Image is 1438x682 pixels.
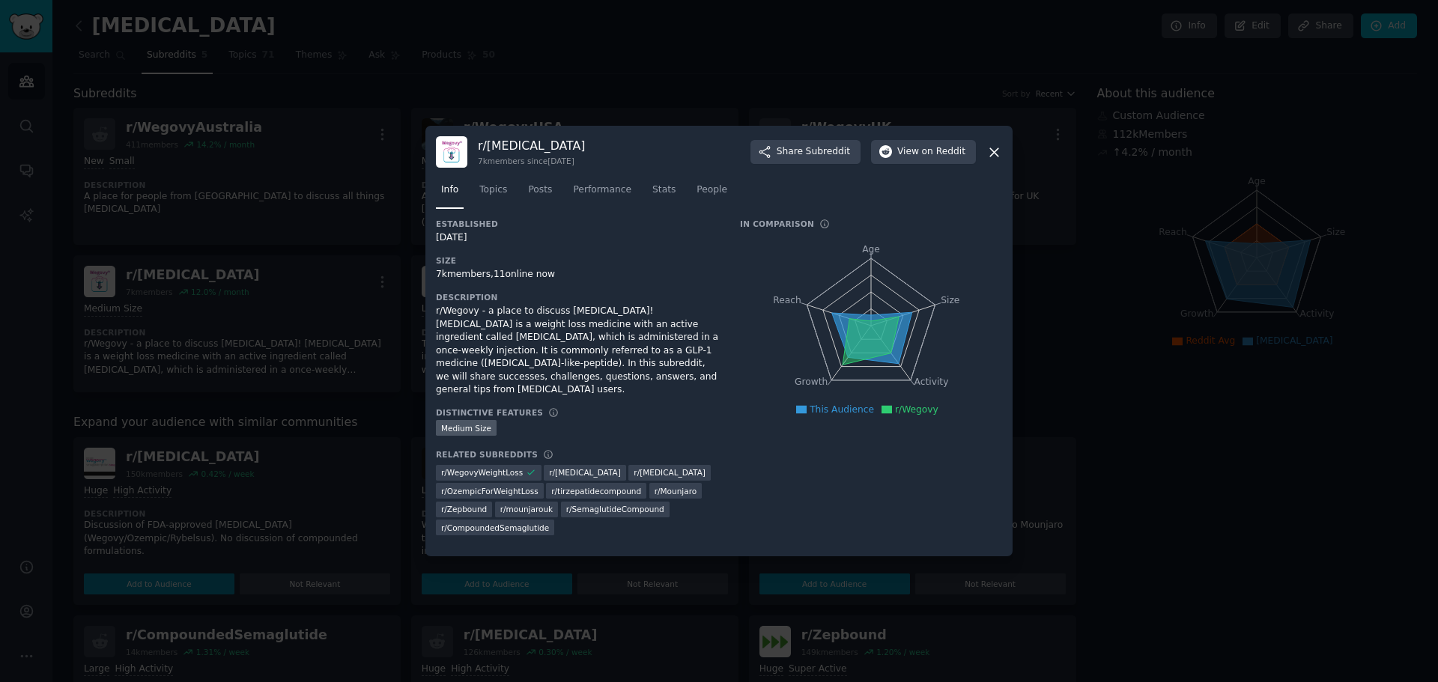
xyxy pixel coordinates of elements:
[773,295,801,305] tspan: Reach
[436,449,538,460] h3: Related Subreddits
[441,183,458,197] span: Info
[436,268,719,281] div: 7k members, 11 online now
[777,145,850,159] span: Share
[740,219,814,229] h3: In Comparison
[566,504,664,514] span: r/ SemaglutideCompound
[478,156,585,166] div: 7k members since [DATE]
[795,377,828,387] tspan: Growth
[436,178,464,209] a: Info
[697,183,727,197] span: People
[941,295,959,305] tspan: Size
[871,140,976,164] button: Viewon Reddit
[862,244,880,255] tspan: Age
[895,404,938,415] span: r/Wegovy
[478,138,585,153] h3: r/ [MEDICAL_DATA]
[922,145,965,159] span: on Reddit
[655,486,697,496] span: r/ Mounjaro
[551,486,641,496] span: r/ tirzepatidecompound
[523,178,557,209] a: Posts
[806,145,850,159] span: Subreddit
[634,467,706,478] span: r/ [MEDICAL_DATA]
[436,136,467,168] img: Wegovy
[810,404,874,415] span: This Audience
[750,140,861,164] button: ShareSubreddit
[652,183,676,197] span: Stats
[500,504,553,514] span: r/ mounjarouk
[441,486,539,496] span: r/ OzempicForWeightLoss
[479,183,507,197] span: Topics
[568,178,637,209] a: Performance
[573,183,631,197] span: Performance
[436,292,719,302] h3: Description
[528,183,552,197] span: Posts
[441,504,487,514] span: r/ Zepbound
[897,145,965,159] span: View
[436,231,719,245] div: [DATE]
[436,219,719,229] h3: Established
[436,407,543,418] h3: Distinctive Features
[436,255,719,266] h3: Size
[549,467,621,478] span: r/ [MEDICAL_DATA]
[436,305,719,397] div: r/Wegovy - a place to discuss [MEDICAL_DATA]! [MEDICAL_DATA] is a weight loss medicine with an ac...
[914,377,949,387] tspan: Activity
[691,178,732,209] a: People
[647,178,681,209] a: Stats
[436,420,497,436] div: Medium Size
[474,178,512,209] a: Topics
[441,523,549,533] span: r/ CompoundedSemaglutide
[441,467,523,478] span: r/ WegovyWeightLoss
